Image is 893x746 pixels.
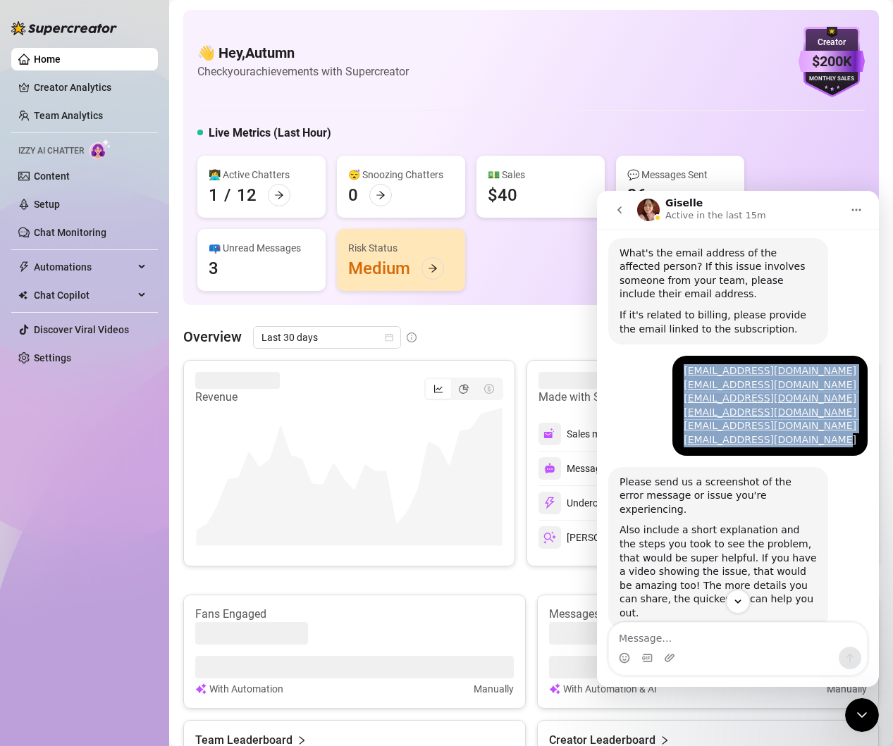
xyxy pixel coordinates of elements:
span: dollar-circle [484,384,494,394]
div: 💵 Sales [488,167,593,182]
div: 3 [209,257,218,280]
span: arrow-right [376,190,386,200]
div: 📪 Unread Messages [209,240,314,256]
div: 12 [237,184,257,206]
img: svg%3e [544,463,555,474]
div: segmented control [424,378,503,400]
a: Team Analytics [34,110,103,121]
a: Discover Viral Videos [34,324,129,335]
img: svg%3e [543,531,556,544]
h5: Live Metrics (Last Hour) [209,125,331,142]
div: Creator [799,36,865,49]
article: Check your achievements with Supercreator [197,63,409,80]
a: Content [34,170,70,182]
div: $200K [799,51,865,73]
span: Chat Copilot [34,284,134,306]
article: With Automation & AI [563,681,657,697]
div: Sales made with AI & Automations [567,426,729,442]
div: 1 [209,184,218,206]
img: Chat Copilot [18,290,27,300]
div: Risk Status [348,240,454,256]
h4: 👋 Hey, Autumn [197,43,409,63]
img: purple-badge-B9DA21FR.svg [799,27,865,97]
a: Chat Monitoring [34,227,106,238]
div: 💬 Messages Sent [627,167,733,182]
div: Messages sent by automations & AI [538,457,723,480]
img: svg%3e [543,428,556,440]
span: arrow-right [274,190,284,200]
article: With Automation [209,681,283,697]
div: 0 [348,184,358,206]
div: $40 [488,184,517,206]
span: Izzy AI Chatter [18,144,84,158]
span: arrow-right [428,263,438,273]
span: info-circle [407,332,417,342]
a: Creator Analytics [34,76,147,99]
span: calendar [385,333,393,342]
article: Revenue [195,389,280,406]
article: Manually [474,681,514,697]
div: 😴 Snoozing Chatters [348,167,454,182]
div: [PERSON_NAME]’s messages and PPVs tracked [538,526,775,549]
a: Home [34,54,61,65]
article: Manually [827,681,867,697]
iframe: Intercom live chat [597,191,879,687]
span: line-chart [433,384,443,394]
a: Setup [34,199,60,210]
img: svg%3e [549,681,560,697]
article: Overview [183,326,242,347]
article: Messages Sent [549,607,868,622]
a: Settings [34,352,71,363]
article: Made with Superpowers in last 30 days [538,389,731,406]
div: Monthly Sales [799,75,865,84]
span: Last 30 days [261,327,393,348]
img: AI Chatter [90,139,111,159]
span: pie-chart [459,384,469,394]
img: logo-BBDzfeDw.svg [11,21,117,35]
div: 36 [627,184,647,206]
div: Undercharges Prevented by PriceGuard [538,492,739,514]
span: thunderbolt [18,261,30,273]
article: Fans Engaged [195,607,514,622]
iframe: Intercom live chat [845,698,879,732]
div: 👩‍💻 Active Chatters [209,167,314,182]
img: svg%3e [195,681,207,697]
img: svg%3e [543,497,556,509]
span: Automations [34,256,134,278]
